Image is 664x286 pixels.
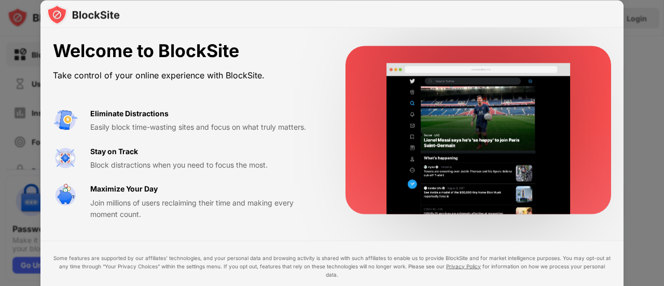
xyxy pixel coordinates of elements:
[90,145,138,157] div: Stay on Track
[90,121,321,133] div: Easily block time-wasting sites and focus on what truly matters.
[47,4,120,25] img: logo-blocksite.svg
[446,263,481,269] a: Privacy Policy
[90,107,169,119] div: Eliminate Distractions
[53,253,611,278] div: Some features are supported by our affiliates’ technologies, and your personal data and browsing ...
[90,183,158,195] div: Maximize Your Day
[53,145,78,170] img: value-focus.svg
[90,197,321,220] div: Join millions of users reclaiming their time and making every moment count.
[90,159,321,170] div: Block distractions when you need to focus the most.
[53,183,78,208] img: value-safe-time.svg
[53,107,78,132] img: value-avoid-distractions.svg
[53,40,321,62] div: Welcome to BlockSite
[53,67,321,83] div: Take control of your online experience with BlockSite.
